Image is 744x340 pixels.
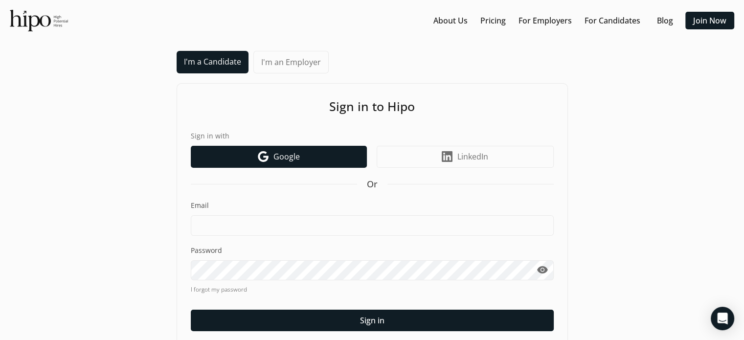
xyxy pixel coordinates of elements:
h1: Sign in to Hipo [191,97,554,116]
a: For Employers [519,15,572,26]
label: Password [191,246,554,255]
a: Join Now [693,15,726,26]
button: Join Now [685,12,734,29]
span: LinkedIn [457,151,488,162]
button: Pricing [476,12,510,29]
div: Open Intercom Messenger [711,307,734,330]
button: About Us [429,12,472,29]
span: Sign in [360,315,384,326]
a: Blog [657,15,673,26]
a: Google [191,146,367,168]
button: Sign in [191,310,554,331]
span: visibility [537,264,548,276]
a: About Us [433,15,468,26]
button: For Candidates [581,12,644,29]
a: I'm a Candidate [177,51,248,73]
img: official-logo [10,10,68,31]
span: Google [273,151,300,162]
label: Sign in with [191,131,554,141]
button: Blog [649,12,680,29]
a: For Candidates [585,15,640,26]
a: I forgot my password [191,285,554,294]
button: visibility [532,260,554,280]
a: I'm an Employer [253,51,329,73]
label: Email [191,201,554,210]
button: For Employers [515,12,576,29]
a: LinkedIn [377,146,554,168]
a: Pricing [480,15,506,26]
span: Or [367,178,378,191]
